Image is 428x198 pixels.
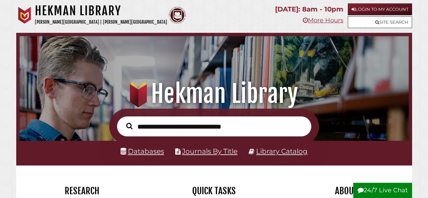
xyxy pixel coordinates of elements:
a: Site Search [348,16,412,28]
p: [PERSON_NAME][GEOGRAPHIC_DATA] | [PERSON_NAME][GEOGRAPHIC_DATA] [35,18,167,26]
a: Library Catalog [256,147,308,155]
img: Calvin University [16,7,33,24]
a: Login to My Account [348,3,412,15]
button: Search [123,121,136,131]
i: Search [126,123,133,129]
h2: Research [21,185,143,197]
h1: Hekman Library [26,79,402,109]
h2: Quick Tasks [153,185,275,197]
img: Calvin Theological Seminary [169,7,186,24]
h1: Hekman Library [35,3,167,18]
p: [DATE]: 8am - 10pm [275,3,343,15]
a: Databases [120,147,164,155]
h2: About [285,185,407,197]
a: More Hours [303,17,343,24]
a: Journals By Title [182,147,238,155]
